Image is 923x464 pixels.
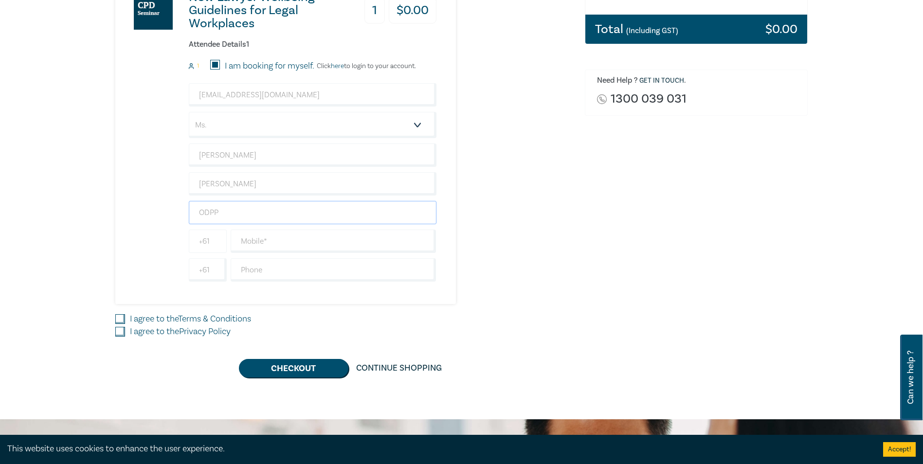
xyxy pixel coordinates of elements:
input: First Name* [189,143,436,167]
p: Click to login to your account. [314,62,416,70]
input: +61 [189,258,227,282]
a: Continue Shopping [348,359,450,377]
h6: Need Help ? . [597,76,800,86]
label: I am booking for myself. [225,60,314,72]
a: Terms & Conditions [178,313,251,324]
input: +61 [189,230,227,253]
span: Can we help ? [906,340,915,414]
button: Accept cookies [883,442,916,457]
input: Attendee Email* [189,83,436,107]
label: I agree to the [130,313,251,325]
input: Mobile* [231,230,436,253]
h3: Total [595,23,678,36]
input: Phone [231,258,436,282]
a: Privacy Policy [179,326,231,337]
input: Last Name* [189,172,436,196]
a: here [331,62,344,71]
label: I agree to the [130,325,231,338]
small: 1 [197,63,199,70]
small: (Including GST) [626,26,678,36]
a: 1300 039 031 [611,92,687,106]
input: Company [189,201,436,224]
h6: Attendee Details 1 [189,40,436,49]
button: Checkout [239,359,348,377]
div: This website uses cookies to enhance the user experience. [7,443,869,455]
a: Get in touch [639,76,684,85]
h3: $ 0.00 [765,23,797,36]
